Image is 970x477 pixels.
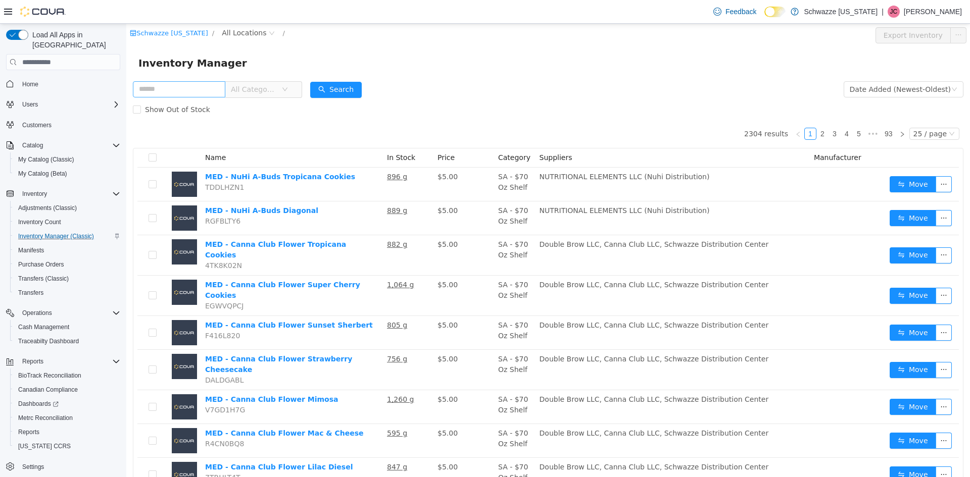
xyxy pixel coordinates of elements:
button: Inventory [2,187,124,201]
span: In Stock [261,130,289,138]
span: Load All Apps in [GEOGRAPHIC_DATA] [28,30,120,50]
span: Manifests [18,246,44,254]
span: 4TK8K02N [79,238,116,246]
span: Dashboards [14,398,120,410]
u: 882 g [261,217,281,225]
span: Metrc Reconciliation [14,412,120,424]
button: Transfers [10,286,124,300]
span: $5.00 [311,297,331,305]
span: $5.00 [311,257,331,265]
span: Inventory Manager (Classic) [14,230,120,242]
span: Inventory Count [18,218,61,226]
button: icon: swapMove [763,375,810,391]
span: EGWVQPCJ [79,278,117,286]
u: 756 g [261,331,281,339]
span: ••• [739,104,755,116]
span: $5.00 [311,217,331,225]
button: icon: swapMove [763,443,810,459]
button: Customers [2,118,124,132]
span: My Catalog (Beta) [18,170,67,178]
p: [PERSON_NAME] [904,6,962,18]
a: Inventory Count [14,216,65,228]
span: [US_STATE] CCRS [18,442,71,450]
span: DALDGABL [79,352,118,360]
u: 1,064 g [261,257,287,265]
a: 1 [678,104,690,116]
img: MED - NuHi A-Buds Tropicana Cookies placeholder [45,148,71,173]
button: Reports [2,354,124,368]
span: Transfers [14,287,120,299]
span: $5.00 [311,439,331,447]
p: Schwazze [US_STATE] [804,6,878,18]
a: Traceabilty Dashboard [14,335,83,347]
span: / [157,6,159,13]
span: Catalog [18,139,120,151]
span: Canadian Compliance [18,386,78,394]
img: MED - Canna Club Flower Mac & Cheese placeholder [45,404,71,430]
button: icon: ellipsis [809,409,826,425]
i: icon: left [669,108,675,114]
div: Justin Cleer [888,6,900,18]
span: Inventory [22,190,47,198]
li: Next Page [770,104,782,116]
button: Settings [2,459,124,474]
span: $5.00 [311,183,331,191]
span: Feedback [725,7,756,17]
button: [US_STATE] CCRS [10,439,124,453]
a: [US_STATE] CCRS [14,440,75,452]
span: Users [22,100,38,109]
span: Double Brow LLC, Canna Club LLC, Schwazze Distribution Center [413,217,643,225]
span: My Catalog (Beta) [14,168,120,180]
i: icon: down [822,107,829,114]
span: Catalog [22,141,43,149]
a: Inventory Manager (Classic) [14,230,98,242]
li: Next 5 Pages [739,104,755,116]
span: Transfers (Classic) [14,273,120,285]
span: BioTrack Reconciliation [14,369,120,382]
td: SA - $70 Oz Shelf [368,211,409,252]
button: icon: ellipsis [809,152,826,169]
img: MED - Canna Club Flower Super Cherry Cookies placeholder [45,256,71,281]
a: Reports [14,426,43,438]
a: 5 [727,104,738,116]
td: SA - $70 Oz Shelf [368,434,409,468]
a: Purchase Orders [14,258,68,271]
span: $5.00 [311,149,331,157]
button: icon: swapMove [763,152,810,169]
a: My Catalog (Beta) [14,168,71,180]
span: Suppliers [413,130,446,138]
button: Adjustments (Classic) [10,201,124,215]
a: BioTrack Reconciliation [14,369,85,382]
span: Price [311,130,328,138]
button: My Catalog (Beta) [10,167,124,181]
span: Transfers (Classic) [18,275,69,283]
span: Metrc Reconciliation [18,414,73,422]
td: SA - $70 Oz Shelf [368,144,409,178]
a: MED - Canna Club Flower Tropicana Cookies [79,217,220,235]
span: Traceabilty Dashboard [14,335,120,347]
a: MED - Canna Club Flower Mac & Cheese [79,405,237,413]
u: 896 g [261,149,281,157]
span: Reports [18,428,39,436]
button: icon: swapMove [763,409,810,425]
a: Transfers (Classic) [14,273,73,285]
span: Dark Mode [764,17,765,18]
button: Operations [18,307,56,319]
span: NUTRITIONAL ELEMENTS LLC (Nuhi Distribution) [413,183,584,191]
img: MED - NuHi A-Buds Diagonal placeholder [45,182,71,207]
button: Catalog [2,138,124,152]
button: icon: ellipsis [809,186,826,202]
i: icon: right [773,108,779,114]
div: 25 / page [787,104,820,116]
button: icon: ellipsis [809,443,826,459]
a: icon: shopSchwazze [US_STATE] [4,6,82,13]
li: 1 [678,104,690,116]
span: $5.00 [311,405,331,413]
button: icon: searchSearch [184,58,235,74]
span: Operations [18,307,120,319]
td: SA - $70 Oz Shelf [368,366,409,400]
a: Metrc Reconciliation [14,412,77,424]
span: Adjustments (Classic) [18,204,77,212]
span: All Categories [105,61,151,71]
span: R4CN0BQ8 [79,416,118,424]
